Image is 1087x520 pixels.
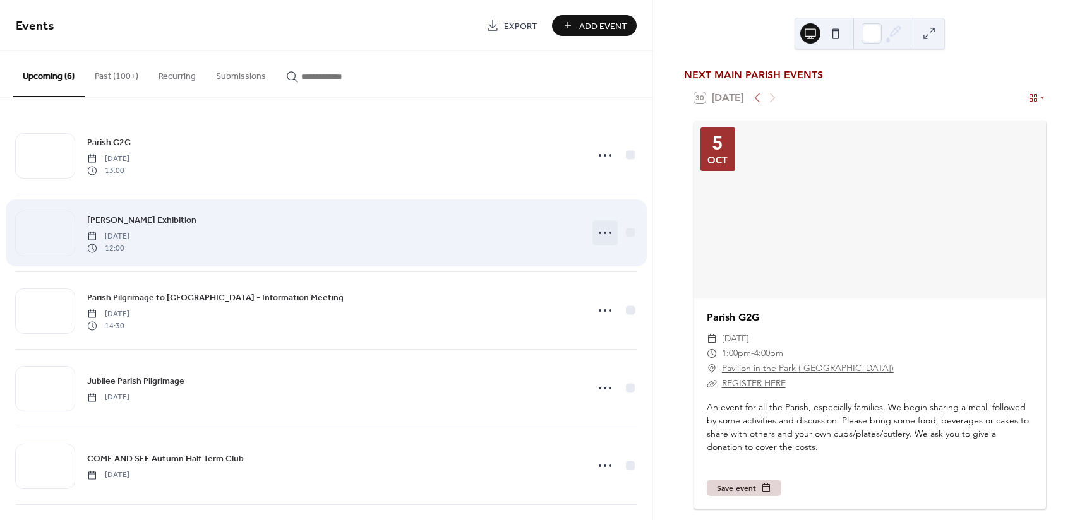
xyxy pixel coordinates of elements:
[16,14,54,38] span: Events
[87,165,129,176] span: 13:00
[707,480,781,496] button: Save event
[87,136,131,150] span: Parish G2G
[722,346,751,361] span: 1:00pm
[87,213,196,227] a: [PERSON_NAME] Exhibition
[707,331,717,346] div: ​
[694,401,1046,454] div: An event for all the Parish, especially families. We begin sharing a meal, followed by some activ...
[85,51,148,96] button: Past (100+)
[754,346,783,361] span: 4:00pm
[87,309,129,320] span: [DATE]
[751,346,754,361] span: -
[722,361,894,376] a: Pavilion in the Park ([GEOGRAPHIC_DATA])
[206,51,276,96] button: Submissions
[707,155,728,165] div: Oct
[579,20,627,33] span: Add Event
[722,377,786,389] a: REGISTER HERE
[87,231,129,242] span: [DATE]
[722,331,749,346] span: [DATE]
[707,361,717,376] div: ​
[87,135,131,150] a: Parish G2G
[87,292,344,305] span: Parish Pilgrimage to [GEOGRAPHIC_DATA] - Information Meeting
[13,51,85,97] button: Upcoming (6)
[87,374,184,388] a: Jubilee Parish Pilgrimage
[87,470,129,481] span: [DATE]
[87,375,184,388] span: Jubilee Parish Pilgrimage
[707,311,759,323] a: Parish G2G
[87,392,129,403] span: [DATE]
[87,242,129,254] span: 12:00
[87,214,196,227] span: [PERSON_NAME] Exhibition
[87,451,244,466] a: COME AND SEE Autumn Half Term Club
[707,346,717,361] div: ​
[87,290,344,305] a: Parish Pilgrimage to [GEOGRAPHIC_DATA] - Information Meeting
[87,153,129,165] span: [DATE]
[477,15,547,36] a: Export
[87,452,244,466] span: COME AND SEE Autumn Half Term Club
[87,320,129,331] span: 14:30
[148,51,206,96] button: Recurring
[504,20,537,33] span: Export
[712,134,723,153] div: 5
[552,15,637,36] button: Add Event
[707,376,717,391] div: ​
[684,68,1056,83] div: NEXT MAIN PARISH EVENTS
